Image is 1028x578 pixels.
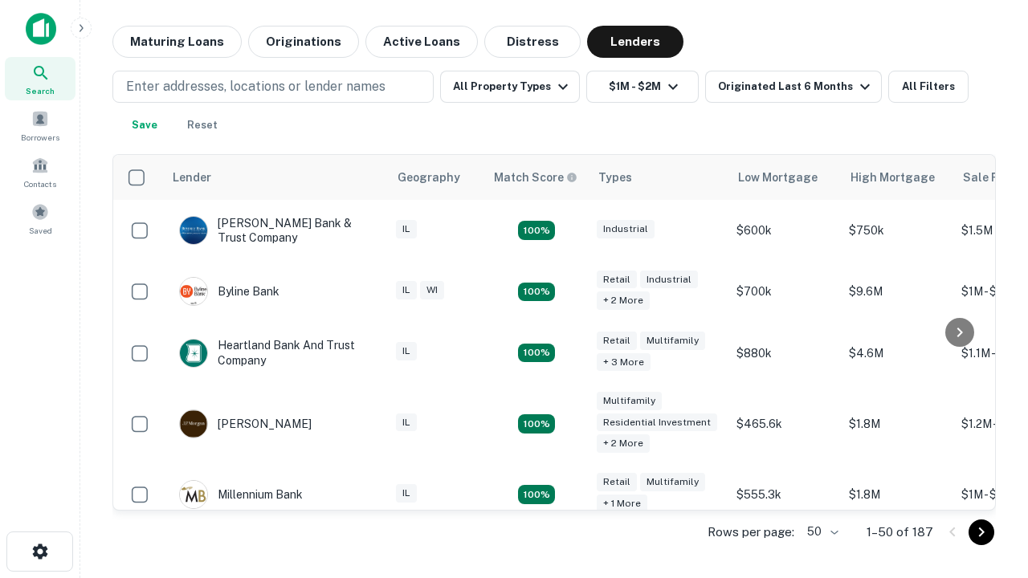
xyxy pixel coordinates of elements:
td: $1.8M [841,464,953,525]
div: + 3 more [597,353,651,372]
img: picture [180,410,207,438]
td: $600k [728,200,841,261]
th: Geography [388,155,484,200]
div: Multifamily [640,473,705,491]
p: Rows per page: [708,523,794,542]
th: Types [589,155,728,200]
button: Active Loans [365,26,478,58]
div: Multifamily [597,392,662,410]
div: Capitalize uses an advanced AI algorithm to match your search with the best lender. The match sco... [494,169,577,186]
button: All Property Types [440,71,580,103]
div: Low Mortgage [738,168,818,187]
button: Maturing Loans [112,26,242,58]
iframe: Chat Widget [948,450,1028,527]
div: High Mortgage [851,168,935,187]
div: Matching Properties: 16, hasApolloMatch: undefined [518,485,555,504]
div: Byline Bank [179,277,279,306]
div: IL [396,220,417,238]
button: Go to next page [969,519,994,545]
span: Borrowers [21,131,59,144]
span: Saved [29,224,52,237]
img: picture [180,340,207,367]
div: + 1 more [597,495,647,513]
div: 50 [801,520,841,543]
h6: Match Score [494,169,574,186]
td: $9.6M [841,261,953,322]
td: $700k [728,261,841,322]
div: IL [396,413,417,432]
div: Lender [173,168,211,187]
div: [PERSON_NAME] Bank & Trust Company [179,216,372,245]
div: + 2 more [597,434,650,453]
div: Multifamily [640,332,705,350]
th: Capitalize uses an advanced AI algorithm to match your search with the best lender. The match sco... [484,155,589,200]
div: Heartland Bank And Trust Company [179,338,372,367]
div: Retail [597,271,637,289]
div: + 2 more [597,291,650,310]
td: $880k [728,322,841,383]
td: $4.6M [841,322,953,383]
img: capitalize-icon.png [26,13,56,45]
span: Search [26,84,55,97]
img: picture [180,278,207,305]
button: Reset [177,109,228,141]
button: Originated Last 6 Months [705,71,882,103]
div: Residential Investment [597,413,717,432]
a: Saved [5,197,75,240]
div: Retail [597,473,637,491]
button: Lenders [587,26,683,58]
div: Retail [597,332,637,350]
button: Originations [248,26,359,58]
td: $465.6k [728,384,841,465]
div: Millennium Bank [179,480,303,509]
div: Types [598,168,632,187]
a: Borrowers [5,104,75,147]
div: IL [396,281,417,299]
div: Matching Properties: 18, hasApolloMatch: undefined [518,344,555,363]
div: [PERSON_NAME] [179,409,312,438]
img: picture [180,481,207,508]
div: Originated Last 6 Months [718,77,875,96]
button: Enter addresses, locations or lender names [112,71,434,103]
span: Contacts [24,177,56,190]
button: Save your search to get updates of matches that match your search criteria. [119,109,170,141]
button: All Filters [888,71,969,103]
th: Lender [163,155,388,200]
div: WI [420,281,444,299]
button: $1M - $2M [586,71,699,103]
div: Matching Properties: 20, hasApolloMatch: undefined [518,283,555,302]
div: Geography [398,168,460,187]
div: Industrial [597,220,655,238]
div: Matching Properties: 27, hasApolloMatch: undefined [518,414,555,433]
div: Industrial [640,271,698,289]
th: Low Mortgage [728,155,841,200]
a: Search [5,57,75,100]
div: IL [396,484,417,503]
p: Enter addresses, locations or lender names [126,77,385,96]
td: $750k [841,200,953,261]
td: $1.8M [841,384,953,465]
p: 1–50 of 187 [867,523,933,542]
div: IL [396,342,417,360]
a: Contacts [5,150,75,193]
th: High Mortgage [841,155,953,200]
div: Matching Properties: 28, hasApolloMatch: undefined [518,221,555,240]
td: $555.3k [728,464,841,525]
button: Distress [484,26,581,58]
img: picture [180,217,207,244]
